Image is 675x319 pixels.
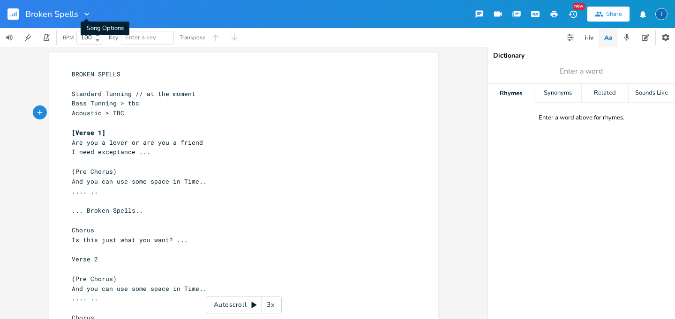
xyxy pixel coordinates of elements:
[72,70,120,78] span: BROKEN SPELLS
[72,89,195,98] span: Standard Tunning // at the moment
[72,99,139,107] span: Bass Tunning > tbc
[487,84,534,103] div: Rhymes
[655,3,667,25] button: T
[72,274,117,283] span: (Pre Chorus)
[206,297,282,313] div: Autoscroll
[563,6,582,22] button: New
[72,226,94,234] span: Chorus
[534,84,581,103] div: Synonyms
[72,177,207,185] span: And you can use some space in Time..
[72,138,203,147] span: Are you a lover or are you a friend
[180,35,205,40] div: Transpose
[82,9,91,19] button: Song Options
[606,10,622,18] div: Share
[125,33,156,42] span: Enter a key
[25,10,78,18] span: Broken Spells
[72,284,207,293] span: And you can use some space in Time..
[582,84,628,103] div: Related
[655,8,667,20] div: The Killing Tide
[539,114,624,122] div: Enter a word above for rhymes.
[72,294,98,302] span: .... ..
[72,167,117,176] span: (Pre Chorus)
[72,236,188,244] span: Is this just what you want? ...
[262,297,279,313] div: 3x
[72,255,98,263] span: Verse 2
[72,206,143,215] span: ... Broken Spells..
[109,35,118,40] div: Key
[573,3,585,10] div: New
[587,7,630,22] button: Share
[629,84,675,103] div: Sounds Like
[72,148,150,156] span: I need exceptance ...
[560,66,603,77] span: Enter a word
[72,128,105,137] span: [Verse 1]
[493,52,669,59] div: Dictionary
[72,187,98,195] span: .... ..
[63,35,74,40] div: BPM
[72,109,124,117] span: Acoustic > TBC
